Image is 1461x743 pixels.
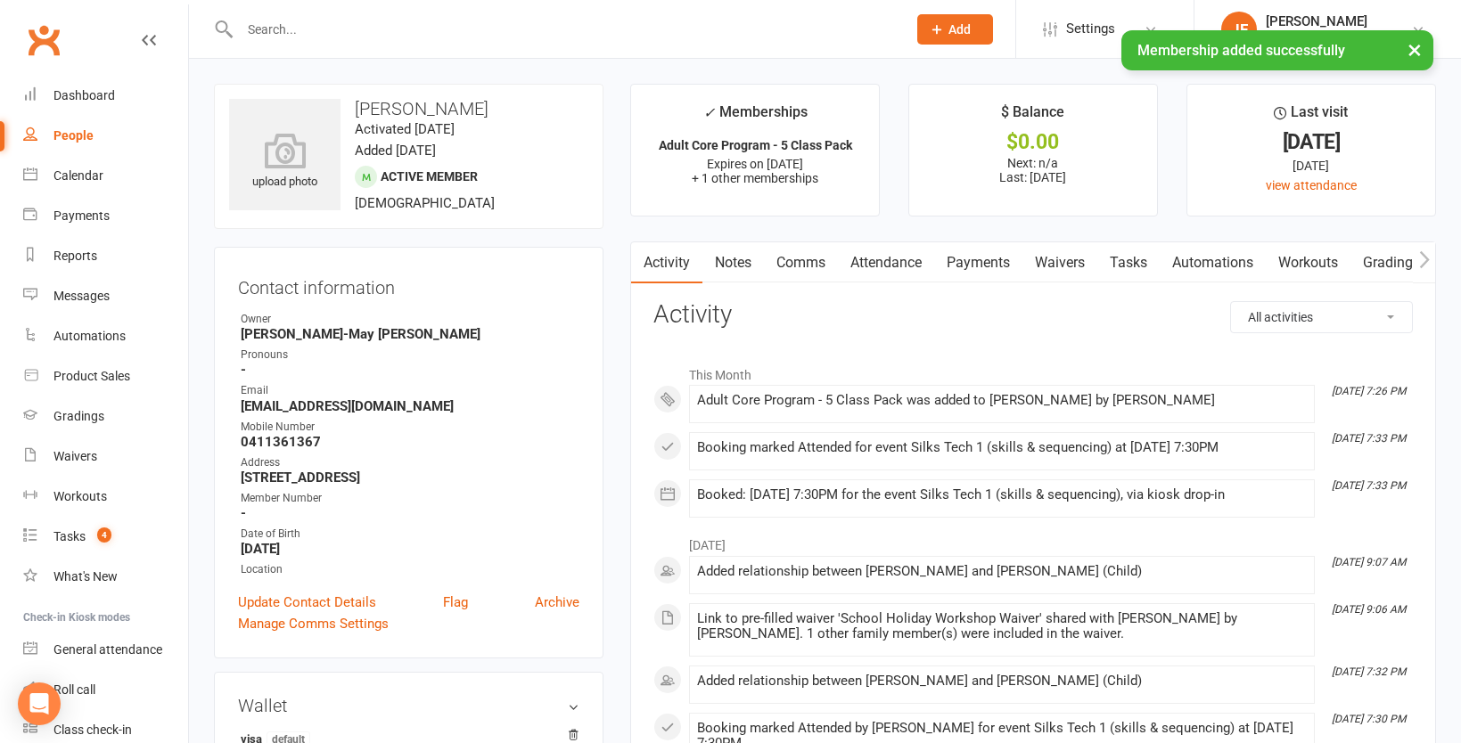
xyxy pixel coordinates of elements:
[1332,432,1406,445] i: [DATE] 7:33 PM
[1332,556,1406,568] i: [DATE] 9:07 AM
[1266,29,1402,45] div: The Social Circus Pty Ltd
[23,477,188,517] a: Workouts
[23,517,188,557] a: Tasks 4
[535,592,579,613] a: Archive
[241,541,579,557] strong: [DATE]
[925,133,1141,151] div: $0.00
[241,382,579,399] div: Email
[23,116,188,156] a: People
[53,249,97,263] div: Reports
[53,329,126,343] div: Automations
[925,156,1141,184] p: Next: n/a Last: [DATE]
[241,561,579,578] div: Location
[703,104,715,121] i: ✓
[355,121,455,137] time: Activated [DATE]
[241,469,579,486] strong: [STREET_ADDRESS]
[697,611,1307,641] div: Link to pre-filled waiver 'School Holiday Workshop Waiver' shared with [PERSON_NAME] by [PERSON_N...
[653,527,1413,555] li: [DATE]
[692,171,818,185] span: + 1 other memberships
[1332,713,1406,725] i: [DATE] 7:30 PM
[53,529,86,543] div: Tasks
[53,128,94,143] div: People
[241,434,579,450] strong: 0411361367
[241,419,579,436] div: Mobile Number
[53,723,132,737] div: Class check-in
[697,440,1307,455] div: Booking marked Attended for event Silks Tech 1 (skills & sequencing) at [DATE] 7:30PM
[23,396,188,437] a: Gradings
[697,564,1307,579] div: Added relationship between [PERSON_NAME] and [PERSON_NAME] (Child)
[1399,30,1431,69] button: ×
[229,99,588,118] h3: [PERSON_NAME]
[23,276,188,316] a: Messages
[241,454,579,471] div: Address
[238,592,376,613] a: Update Contact Details
[1266,13,1402,29] div: [PERSON_NAME]
[241,505,579,521] strong: -
[355,143,436,159] time: Added [DATE]
[659,138,852,152] strong: Adult Core Program - 5 Class Pack
[241,347,579,363] div: Pronouns
[697,674,1307,689] div: Added relationship between [PERSON_NAME] and [PERSON_NAME] (Child)
[1221,12,1257,47] div: JF
[21,18,66,62] a: Clubworx
[1001,101,1064,133] div: $ Balance
[23,76,188,116] a: Dashboard
[241,398,579,414] strong: [EMAIL_ADDRESS][DOMAIN_NAME]
[934,242,1022,283] a: Payments
[917,14,993,45] button: Add
[702,242,764,283] a: Notes
[97,527,111,543] span: 4
[1274,101,1348,133] div: Last visit
[1266,242,1350,283] a: Workouts
[1332,479,1406,492] i: [DATE] 7:33 PM
[1022,242,1097,283] a: Waivers
[241,326,579,342] strong: [PERSON_NAME]-May [PERSON_NAME]
[355,195,495,211] span: [DEMOGRAPHIC_DATA]
[23,356,188,396] a: Product Sales
[697,393,1307,408] div: Adult Core Program - 5 Class Pack was added to [PERSON_NAME] by [PERSON_NAME]
[53,569,118,584] div: What's New
[229,133,341,192] div: upload photo
[53,168,103,183] div: Calendar
[697,487,1307,502] div: Booked: [DATE] 7:30PM for the event Silks Tech 1 (skills & sequencing), via kiosk drop-in
[23,630,188,670] a: General attendance kiosk mode
[443,592,468,613] a: Flag
[1066,9,1115,49] span: Settings
[241,362,579,378] strong: -
[238,696,579,715] h3: Wallet
[53,208,110,223] div: Payments
[23,316,188,356] a: Automations
[53,289,110,303] div: Messages
[241,311,579,328] div: Owner
[18,682,61,725] div: Open Intercom Messenger
[838,242,934,283] a: Attendance
[23,670,188,710] a: Roll call
[703,101,808,134] div: Memberships
[238,613,389,634] a: Manage Comms Settings
[1332,603,1406,616] i: [DATE] 9:06 AM
[241,490,579,507] div: Member Number
[23,557,188,597] a: What's New
[23,236,188,276] a: Reports
[53,449,97,463] div: Waivers
[1160,242,1266,283] a: Automations
[1332,385,1406,397] i: [DATE] 7:26 PM
[1203,133,1419,151] div: [DATE]
[1097,242,1160,283] a: Tasks
[381,169,478,184] span: Active member
[1121,30,1433,70] div: Membership added successfully
[53,88,115,102] div: Dashboard
[53,369,130,383] div: Product Sales
[1203,156,1419,176] div: [DATE]
[53,682,95,697] div: Roll call
[53,642,162,657] div: General attendance
[707,157,803,171] span: Expires on [DATE]
[1266,178,1357,192] a: view attendance
[23,437,188,477] a: Waivers
[23,196,188,236] a: Payments
[234,17,894,42] input: Search...
[948,22,971,37] span: Add
[764,242,838,283] a: Comms
[631,242,702,283] a: Activity
[653,301,1413,329] h3: Activity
